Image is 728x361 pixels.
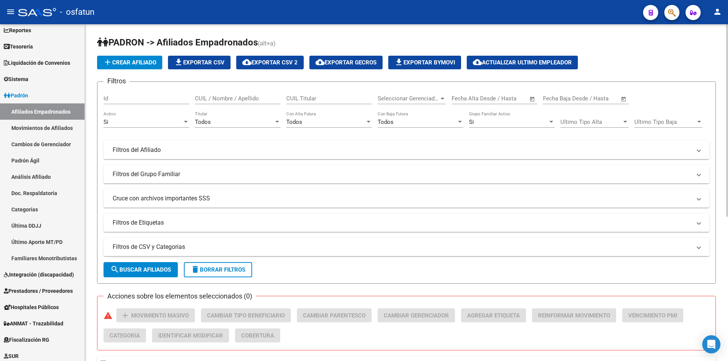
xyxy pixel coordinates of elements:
[103,58,112,67] mat-icon: add
[4,319,63,328] span: ANMAT - Trazabilidad
[538,312,610,319] span: Reinformar Movimiento
[236,56,304,69] button: Exportar CSV 2
[394,59,455,66] span: Exportar Bymovi
[315,59,377,66] span: Exportar GECROS
[207,312,285,319] span: Cambiar Tipo Beneficiario
[473,59,572,66] span: Actualizar ultimo Empleador
[4,42,33,51] span: Tesorería
[394,58,403,67] mat-icon: file_download
[258,40,276,47] span: (alt+a)
[104,76,130,86] h3: Filtros
[469,119,474,125] span: Si
[191,266,245,273] span: Borrar Filtros
[201,308,291,322] button: Cambiar Tipo Beneficiario
[113,194,691,203] mat-panel-title: Cruce con archivos importantes SSS
[121,311,130,320] mat-icon: add
[104,291,256,302] h3: Acciones sobre los elementos seleccionados (0)
[60,4,94,20] span: - osfatun
[104,214,709,232] mat-expansion-panel-header: Filtros de Etiquetas
[467,312,520,319] span: Agregar Etiqueta
[191,265,200,274] mat-icon: delete
[532,308,616,322] button: Reinformar Movimiento
[473,58,482,67] mat-icon: cloud_download
[4,336,49,344] span: Fiscalización RG
[110,332,140,339] span: Categoria
[4,75,28,83] span: Sistema
[528,95,537,103] button: Open calendar
[378,308,455,322] button: Cambiar Gerenciador
[286,119,302,125] span: Todos
[110,265,119,274] mat-icon: search
[242,58,251,67] mat-icon: cloud_download
[174,59,224,66] span: Exportar CSV
[560,119,622,125] span: Ultimo Tipo Alta
[4,59,70,67] span: Liquidación de Convenios
[104,141,709,159] mat-expansion-panel-header: Filtros del Afiliado
[158,332,223,339] span: Identificar Modificar
[116,308,195,322] button: Movimiento Masivo
[113,243,691,251] mat-panel-title: Filtros de CSV y Categorias
[241,332,274,339] span: Cobertura
[110,266,171,273] span: Buscar Afiliados
[303,312,366,319] span: Cambiar Parentesco
[104,262,178,277] button: Buscar Afiliados
[97,37,258,48] span: PADRON -> Afiliados Empadronados
[195,119,211,125] span: Todos
[388,56,461,69] button: Exportar Bymovi
[104,328,146,342] button: Categoria
[4,287,73,295] span: Prestadores / Proveedores
[104,189,709,208] mat-expansion-panel-header: Cruce con archivos importantes SSS
[461,308,526,322] button: Agregar Etiqueta
[4,352,19,360] span: SUR
[622,308,683,322] button: Vencimiento PMI
[104,165,709,183] mat-expansion-panel-header: Filtros del Grupo Familiar
[174,58,183,67] mat-icon: file_download
[452,95,482,102] input: Fecha inicio
[620,95,628,103] button: Open calendar
[113,146,691,154] mat-panel-title: Filtros del Afiliado
[384,312,449,319] span: Cambiar Gerenciador
[168,56,231,69] button: Exportar CSV
[628,312,677,319] span: Vencimiento PMI
[131,312,189,319] span: Movimiento Masivo
[6,7,15,16] mat-icon: menu
[378,119,394,125] span: Todos
[309,56,383,69] button: Exportar GECROS
[113,170,691,178] mat-panel-title: Filtros del Grupo Familiar
[97,56,162,69] button: Crear Afiliado
[103,59,156,66] span: Crear Afiliado
[489,95,526,102] input: Fecha fin
[242,59,298,66] span: Exportar CSV 2
[4,303,59,311] span: Hospitales Públicos
[702,335,720,353] div: Open Intercom Messenger
[315,58,325,67] mat-icon: cloud_download
[378,95,439,102] span: Seleccionar Gerenciador
[543,95,574,102] input: Fecha inicio
[297,308,372,322] button: Cambiar Parentesco
[713,7,722,16] mat-icon: person
[104,238,709,256] mat-expansion-panel-header: Filtros de CSV y Categorias
[467,56,578,69] button: Actualizar ultimo Empleador
[104,119,108,125] span: Si
[4,270,74,279] span: Integración (discapacidad)
[634,119,696,125] span: Ultimo Tipo Baja
[113,219,691,227] mat-panel-title: Filtros de Etiquetas
[184,262,252,277] button: Borrar Filtros
[104,311,113,320] mat-icon: warning
[4,26,31,34] span: Reportes
[581,95,617,102] input: Fecha fin
[152,328,229,342] button: Identificar Modificar
[235,328,280,342] button: Cobertura
[4,91,28,100] span: Padrón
